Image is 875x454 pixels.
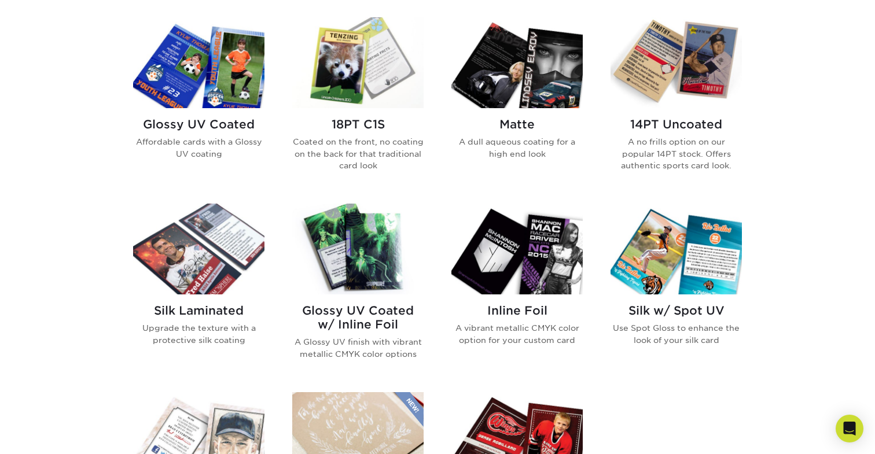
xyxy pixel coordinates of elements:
img: 14PT Uncoated Trading Cards [611,17,742,108]
a: Inline Foil Trading Cards Inline Foil A vibrant metallic CMYK color option for your custom card [451,204,583,378]
img: Matte Trading Cards [451,17,583,108]
img: New Product [395,392,424,427]
a: Glossy UV Coated Trading Cards Glossy UV Coated Affordable cards with a Glossy UV coating [133,17,264,190]
div: Open Intercom Messenger [836,415,863,442]
img: Silk Laminated Trading Cards [133,204,264,294]
h2: Inline Foil [451,304,583,318]
p: Use Spot Gloss to enhance the look of your silk card [611,322,742,346]
a: 14PT Uncoated Trading Cards 14PT Uncoated A no frills option on our popular 14PT stock. Offers au... [611,17,742,190]
h2: Glossy UV Coated w/ Inline Foil [292,304,424,331]
h2: Glossy UV Coated [133,117,264,131]
h2: Silk Laminated [133,304,264,318]
img: Silk w/ Spot UV Trading Cards [611,204,742,294]
h2: Silk w/ Spot UV [611,304,742,318]
p: A Glossy UV finish with vibrant metallic CMYK color options [292,336,424,360]
p: A dull aqueous coating for a high end look [451,136,583,160]
a: 18PT C1S Trading Cards 18PT C1S Coated on the front, no coating on the back for that traditional ... [292,17,424,190]
h2: 14PT Uncoated [611,117,742,131]
p: Affordable cards with a Glossy UV coating [133,136,264,160]
h2: Matte [451,117,583,131]
a: Silk w/ Spot UV Trading Cards Silk w/ Spot UV Use Spot Gloss to enhance the look of your silk card [611,204,742,378]
p: Upgrade the texture with a protective silk coating [133,322,264,346]
p: A vibrant metallic CMYK color option for your custom card [451,322,583,346]
a: Silk Laminated Trading Cards Silk Laminated Upgrade the texture with a protective silk coating [133,204,264,378]
img: 18PT C1S Trading Cards [292,17,424,108]
p: A no frills option on our popular 14PT stock. Offers authentic sports card look. [611,136,742,171]
p: Coated on the front, no coating on the back for that traditional card look [292,136,424,171]
img: Glossy UV Coated Trading Cards [133,17,264,108]
img: Inline Foil Trading Cards [451,204,583,294]
a: Glossy UV Coated w/ Inline Foil Trading Cards Glossy UV Coated w/ Inline Foil A Glossy UV finish ... [292,204,424,378]
a: Matte Trading Cards Matte A dull aqueous coating for a high end look [451,17,583,190]
img: Glossy UV Coated w/ Inline Foil Trading Cards [292,204,424,294]
h2: 18PT C1S [292,117,424,131]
